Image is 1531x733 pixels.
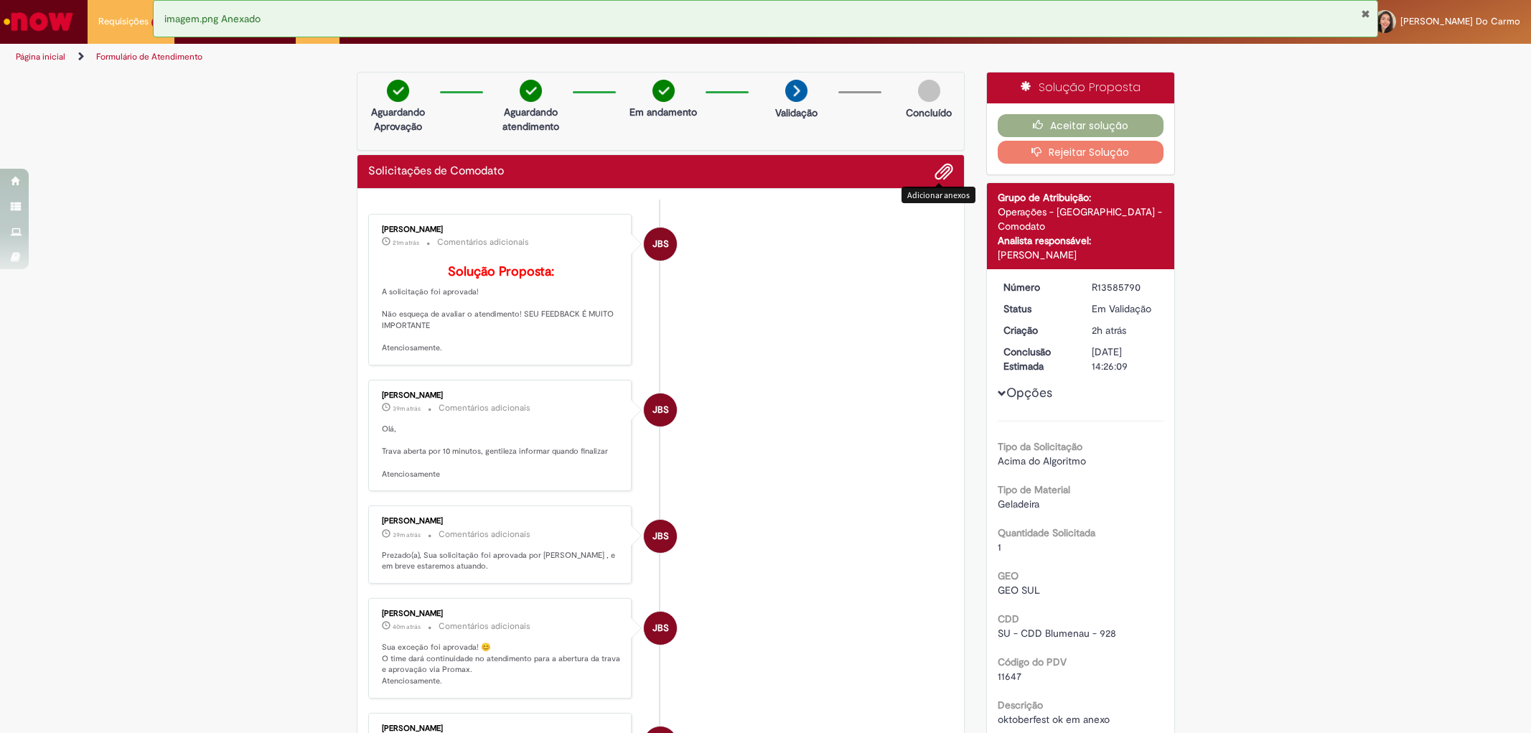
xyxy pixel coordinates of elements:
b: Quantidade Solicitada [998,526,1095,539]
img: check-circle-green.png [652,80,675,102]
b: Solução Proposta: [448,263,554,280]
a: Página inicial [16,51,65,62]
span: 40m atrás [393,622,421,631]
div: Jacqueline Batista Shiota [644,612,677,645]
p: Sua exceção foi aprovada! 😊 O time dará continuidade no atendimento para a abertura da trava e ap... [382,642,621,687]
span: JBS [652,393,669,427]
b: GEO [998,569,1019,582]
div: [PERSON_NAME] [382,391,621,400]
span: 39m atrás [393,404,421,413]
div: Analista responsável: [998,233,1164,248]
span: Geladeira [998,498,1039,510]
button: Fechar Notificação [1361,8,1370,19]
span: imagem.png Anexado [164,12,261,25]
span: 1 [998,541,1001,554]
b: Código do PDV [998,655,1067,668]
div: Jacqueline Batista Shiota [644,393,677,426]
img: check-circle-green.png [520,80,542,102]
p: Em andamento [629,105,697,119]
button: Adicionar anexos [935,162,953,181]
span: oktoberfest ok em anexo [998,713,1110,726]
b: CDD [998,612,1019,625]
dt: Conclusão Estimada [993,345,1081,373]
span: 11647 [998,670,1021,683]
div: [DATE] 14:26:09 [1092,345,1158,373]
time: 01/10/2025 13:26:09 [393,531,421,539]
b: Descrição [998,699,1043,711]
b: Tipo da Solicitação [998,440,1082,453]
dt: Criação [993,323,1081,337]
span: 2h atrás [1092,324,1126,337]
span: SU - CDD Blumenau - 928 [998,627,1116,640]
p: Prezado(a), Sua solicitação foi aprovada por [PERSON_NAME] , e em breve estaremos atuando. [382,550,621,572]
time: 01/10/2025 13:44:05 [393,238,419,247]
p: Validação [775,106,818,120]
button: Aceitar solução [998,114,1164,137]
img: ServiceNow [1,7,75,36]
div: Jacqueline Batista Shiota [644,228,677,261]
p: A solicitação foi aprovada! Não esqueça de avaliar o atendimento! SEU FEEDBACK É MUITO IMPORTANTE... [382,265,621,354]
small: Comentários adicionais [439,528,530,541]
time: 01/10/2025 12:29:57 [1092,324,1126,337]
img: img-circle-grey.png [918,80,940,102]
img: arrow-next.png [785,80,807,102]
ul: Trilhas de página [11,44,1010,70]
div: [PERSON_NAME] [382,724,621,733]
div: Em Validação [1092,302,1158,316]
p: Aguardando atendimento [496,105,566,134]
b: Tipo de Material [998,483,1070,496]
div: Grupo de Atribuição: [998,190,1164,205]
dt: Status [993,302,1081,316]
div: [PERSON_NAME] [382,610,621,618]
span: 39m atrás [393,531,421,539]
span: JBS [652,227,669,261]
span: GEO SUL [998,584,1040,597]
div: Jacqueline Batista Shiota [644,520,677,553]
div: Adicionar anexos [902,187,975,203]
p: Concluído [906,106,952,120]
div: [PERSON_NAME] [998,248,1164,262]
small: Comentários adicionais [439,402,530,414]
small: Comentários adicionais [439,620,530,632]
div: Solução Proposta [987,73,1174,103]
dt: Número [993,280,1081,294]
time: 01/10/2025 13:26:36 [393,404,421,413]
div: Operações - [GEOGRAPHIC_DATA] - Comodato [998,205,1164,233]
div: 01/10/2025 12:29:57 [1092,323,1158,337]
a: Formulário de Atendimento [96,51,202,62]
span: 9 [151,17,164,29]
span: Requisições [98,14,149,29]
span: Acima do Algoritmo [998,454,1086,467]
h2: Solicitações de Comodato Histórico de tíquete [368,165,504,178]
small: Comentários adicionais [437,236,529,248]
button: Rejeitar Solução [998,141,1164,164]
p: Aguardando Aprovação [363,105,433,134]
div: R13585790 [1092,280,1158,294]
img: check-circle-green.png [387,80,409,102]
time: 01/10/2025 13:25:46 [393,622,421,631]
span: 21m atrás [393,238,419,247]
span: JBS [652,519,669,554]
span: JBS [652,611,669,645]
div: [PERSON_NAME] [382,517,621,526]
p: Olá, Trava aberta por 10 minutos, gentileza informar quando finalizar Atenciosamente [382,424,621,480]
div: [PERSON_NAME] [382,225,621,234]
span: [PERSON_NAME] Do Carmo [1400,15,1520,27]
